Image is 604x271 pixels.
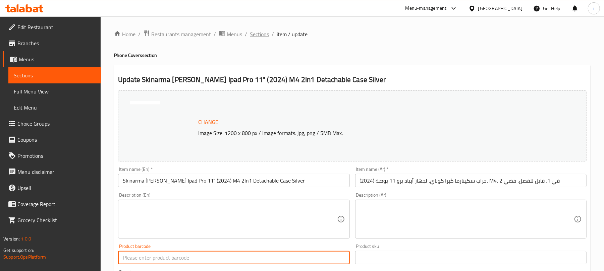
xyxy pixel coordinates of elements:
[3,19,101,35] a: Edit Restaurant
[277,30,308,38] span: item / update
[8,99,101,116] a: Edit Menu
[198,117,218,127] span: Change
[17,184,96,192] span: Upsell
[114,30,591,39] nav: breadcrumb
[219,30,242,39] a: Menus
[14,71,96,79] span: Sections
[3,180,101,196] a: Upsell
[114,30,135,38] a: Home
[17,216,96,224] span: Grocery Checklist
[355,251,587,264] input: Please enter product sku
[3,196,101,212] a: Coverage Report
[8,67,101,83] a: Sections
[17,136,96,144] span: Coupons
[138,30,141,38] li: /
[118,251,349,264] input: Please enter product barcode
[3,246,34,255] span: Get support on:
[14,104,96,112] span: Edit Menu
[272,30,274,38] li: /
[114,52,591,59] h4: Phone Covers section
[3,148,101,164] a: Promotions
[118,75,587,85] h2: Update Skinarma [PERSON_NAME] Ipad Pro 11" (2024) M4 2In1 Detachable Case Silver
[196,129,531,137] p: Image Size: 1200 x 800 px / Image formats: jpg, png / 5MB Max.
[17,168,96,176] span: Menu disclaimer
[3,35,101,51] a: Branches
[593,5,594,12] span: i
[3,116,101,132] a: Choice Groups
[17,23,96,31] span: Edit Restaurant
[3,164,101,180] a: Menu disclaimer
[478,5,523,12] div: [GEOGRAPHIC_DATA]
[118,174,349,187] input: Enter name En
[14,87,96,95] span: Full Menu View
[355,174,587,187] input: Enter name Ar
[405,4,447,12] div: Menu-management
[3,234,20,243] span: Version:
[214,30,216,38] li: /
[17,152,96,160] span: Promotions
[17,39,96,47] span: Branches
[3,132,101,148] a: Coupons
[128,101,162,134] img: 8886461245691638904251110551944.jpg
[3,253,46,261] a: Support.OpsPlatform
[143,30,211,39] a: Restaurants management
[196,115,221,129] button: Change
[3,51,101,67] a: Menus
[21,234,31,243] span: 1.0.0
[19,55,96,63] span: Menus
[17,200,96,208] span: Coverage Report
[250,30,269,38] a: Sections
[8,83,101,99] a: Full Menu View
[151,30,211,38] span: Restaurants management
[17,120,96,128] span: Choice Groups
[227,30,242,38] span: Menus
[3,212,101,228] a: Grocery Checklist
[245,30,247,38] li: /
